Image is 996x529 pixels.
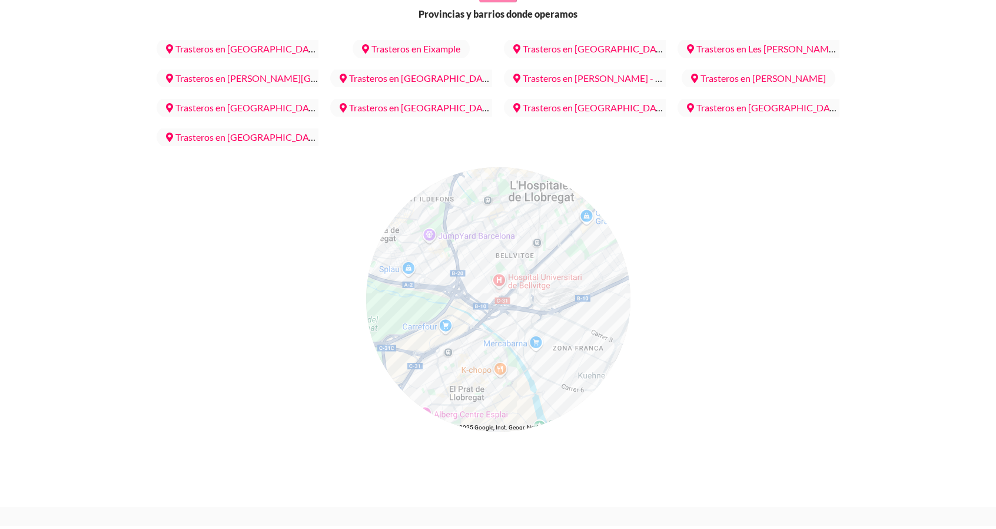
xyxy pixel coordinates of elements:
[504,68,703,88] a: Trasteros en [PERSON_NAME] - Guinardó
[556,424,573,431] a: Terms (opens in new tab)
[678,38,846,59] a: Trasteros en Les [PERSON_NAME]
[504,38,679,59] a: Trasteros en [GEOGRAPHIC_DATA]
[580,424,627,431] a: Report a map error
[419,7,577,21] span: Provincias y barrios donde operamos
[429,424,549,431] span: Map data ©2025 Google, Inst. Geogr. Nacional
[682,68,835,88] a: Trasteros en [PERSON_NAME]
[330,68,506,88] a: Trasteros en [GEOGRAPHIC_DATA]
[369,416,408,432] img: Google
[330,97,579,118] a: Trasteros en [GEOGRAPHIC_DATA][PERSON_NAME]
[678,97,853,118] a: Trasteros en [GEOGRAPHIC_DATA]
[157,38,406,59] a: Trasteros en [GEOGRAPHIC_DATA][PERSON_NAME]
[157,97,406,118] a: Trasteros en [GEOGRAPHIC_DATA][PERSON_NAME]
[157,68,479,88] a: Trasteros en [PERSON_NAME][GEOGRAPHIC_DATA][PERSON_NAME]
[353,38,470,59] a: Trasteros en Eixample
[369,416,408,432] a: Open this area in Google Maps (opens a new window)
[413,424,421,432] button: Keyboard shortcuts
[937,472,996,529] iframe: Chat Widget
[504,97,679,118] a: Trasteros en [GEOGRAPHIC_DATA]
[157,127,332,147] a: Trasteros en [GEOGRAPHIC_DATA]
